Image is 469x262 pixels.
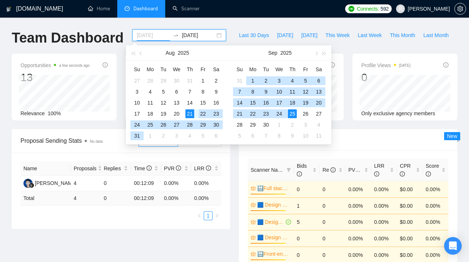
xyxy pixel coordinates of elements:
td: 0.00% [371,197,397,214]
div: 5 [159,87,168,96]
td: 2025-09-23 [259,108,273,119]
button: Last Month [419,29,453,41]
td: 2025-09-18 [286,97,299,108]
span: info-circle [443,62,448,68]
th: We [170,63,183,75]
div: 19 [301,98,310,107]
td: 2025-08-11 [144,97,157,108]
span: to [173,32,179,38]
span: info-circle [206,165,211,171]
td: 2025-10-02 [286,119,299,130]
div: 25 [288,109,297,118]
td: 0 [320,181,345,197]
td: 2025-10-04 [312,119,325,130]
td: 2025-09-03 [170,130,183,141]
th: Name [21,161,71,176]
button: 2025 [178,46,189,60]
li: 1 [204,211,213,220]
span: CPR [400,163,411,177]
div: 7 [235,87,244,96]
td: Total [21,191,71,205]
div: 26 [159,120,168,129]
td: 2025-10-05 [233,130,246,141]
td: 2025-09-12 [299,86,312,97]
time: a few seconds ago [59,63,89,68]
span: 592 [380,5,388,13]
td: 2025-09-15 [246,97,259,108]
td: 2025-08-24 [130,119,144,130]
button: Last Week [354,29,386,41]
td: 2025-09-08 [246,86,259,97]
span: PVR [348,167,366,173]
div: 24 [133,120,141,129]
button: Last 30 Days [235,29,273,41]
span: Replies [104,164,122,172]
div: 18 [288,98,297,107]
div: 3 [275,76,284,85]
td: 0.00% [191,176,221,191]
td: 2025-09-24 [273,108,286,119]
td: 2025-09-09 [259,86,273,97]
a: setting [454,6,466,12]
td: 0.00% [371,181,397,197]
span: Scanner Breakdown [248,135,448,144]
td: 2025-08-23 [210,108,223,119]
div: 9 [288,131,297,140]
td: 2025-09-02 [259,75,273,86]
time: [DATE] [399,63,410,68]
td: 2025-08-02 [210,75,223,86]
span: This Week [325,31,350,39]
span: LRR [194,165,211,171]
td: 0.00 % [161,191,191,205]
td: 2025-08-27 [170,119,183,130]
div: 4 [288,76,297,85]
td: 2025-09-17 [273,97,286,108]
a: 🔛Front-end (React, Next, TS, UI libr) | Outstaff [257,250,289,258]
span: Dashboard [133,6,158,12]
td: 2025-09-01 [246,75,259,86]
div: 1 [275,120,284,129]
td: 2025-09-04 [286,75,299,86]
span: [DATE] [301,31,317,39]
span: Profile Views [361,61,410,70]
td: 2025-08-08 [196,86,210,97]
td: 2025-08-10 [130,97,144,108]
div: 10 [301,131,310,140]
div: 22 [248,109,257,118]
button: 2025 [280,46,292,60]
td: 0.00% [423,181,448,197]
td: 2025-09-11 [286,86,299,97]
input: End date [182,31,215,39]
div: 24 [275,109,284,118]
td: 2025-09-10 [273,86,286,97]
img: gigradar-bm.png [29,183,34,188]
th: Fr [196,63,210,75]
div: 3 [172,131,181,140]
span: info-circle [297,171,302,177]
td: 2025-08-14 [183,97,196,108]
span: Re [322,167,336,173]
div: 8 [199,87,207,96]
div: 2 [212,76,221,85]
div: 23 [262,109,270,118]
div: 1 [199,76,207,85]
div: 13 [21,70,90,84]
th: Tu [259,63,273,75]
div: 9 [212,87,221,96]
td: 2025-09-28 [233,119,246,130]
div: 11 [288,87,297,96]
span: LRR [374,163,384,177]
a: 🔛Full stack | Outstaff [257,184,289,192]
div: [PERSON_NAME] [35,179,77,187]
td: 0.00% [423,197,448,214]
div: 8 [275,131,284,140]
td: 0.00% [346,181,371,197]
td: 2025-08-31 [233,75,246,86]
div: 3 [133,87,141,96]
div: 27 [172,120,181,129]
td: 2025-09-06 [210,130,223,141]
span: [DATE] [277,31,293,39]
div: 31 [235,76,244,85]
a: 🟦 Design SaaS [257,233,289,241]
div: 16 [212,98,221,107]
